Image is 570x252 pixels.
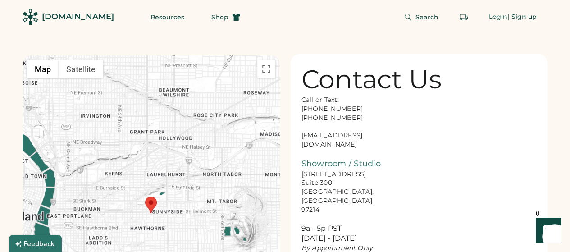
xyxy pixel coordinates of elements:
[527,211,566,250] iframe: Front Chat
[393,8,449,26] button: Search
[301,244,373,252] em: By Appointment Only
[211,14,228,20] span: Shop
[301,224,357,243] font: 9a - 5p PST [DATE] - [DATE]
[415,14,438,20] span: Search
[140,8,195,26] button: Resources
[23,9,38,25] img: Rendered Logo - Screens
[489,13,508,22] div: Login
[301,65,442,94] div: Contact Us
[27,60,59,78] button: Show street map
[201,8,251,26] button: Shop
[455,8,473,26] button: Retrieve an order
[257,60,275,78] button: Toggle fullscreen view
[59,60,103,78] button: Show satellite imagery
[301,159,381,169] font: Showroom / Studio
[42,11,114,23] div: [DOMAIN_NAME]
[507,13,537,22] div: | Sign up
